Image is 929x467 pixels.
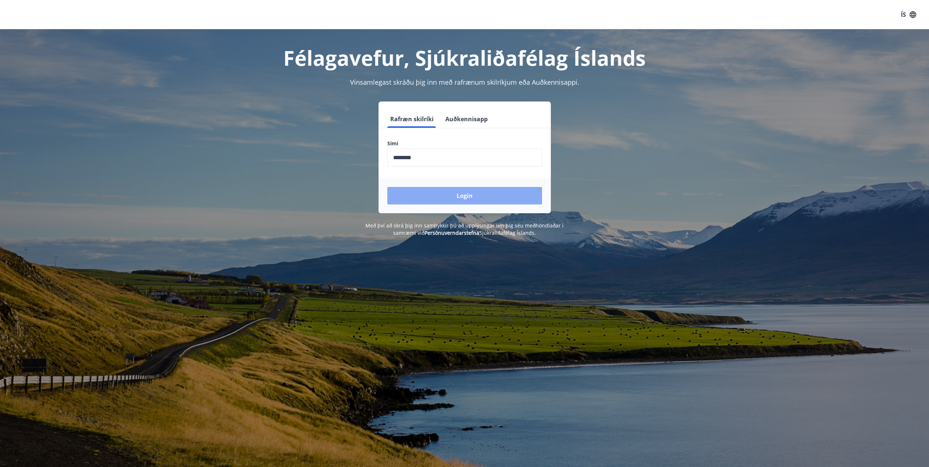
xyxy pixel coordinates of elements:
button: Auðkennisapp [442,110,491,128]
h1: Félagavefur, Sjúkraliðafélag Íslands [211,44,719,72]
button: Login [387,187,542,204]
button: Rafræn skilríki [387,110,437,128]
label: Sími [387,140,542,147]
button: ÍS [897,8,920,21]
span: Vinsamlegast skráðu þig inn með rafrænum skilríkjum eða Auðkennisappi. [350,78,579,87]
a: Persónuverndarstefna [425,229,479,236]
span: Með því að skrá þig inn samþykkir þú að upplýsingar um þig séu meðhöndlaðar í samræmi við Sjúkral... [365,222,564,236]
